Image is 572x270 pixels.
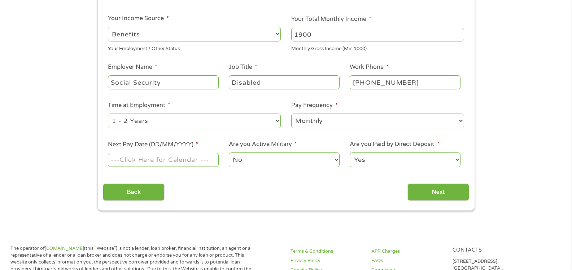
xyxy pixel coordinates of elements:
[108,102,170,109] label: Time at Employment
[108,63,157,71] label: Employer Name
[103,183,165,201] input: Back
[108,43,281,53] div: Your Employment / Other Status
[291,248,363,255] a: Terms & Conditions
[291,43,464,53] div: Monthly Gross Income (Min 1000)
[229,63,257,71] label: Job Title
[371,257,444,264] a: FAQs
[453,247,525,254] h4: Contacts
[108,141,198,149] label: Next Pay Date (DD/MM/YYYY)
[350,63,389,71] label: Work Phone
[45,245,84,251] a: [DOMAIN_NAME]
[229,75,339,89] input: Cashier
[108,15,169,22] label: Your Income Source
[291,257,363,264] a: Privacy Policy
[291,28,464,41] input: 1800
[108,75,218,89] input: Walmart
[407,183,469,201] input: Next
[291,16,371,23] label: Your Total Monthly Income
[350,141,439,148] label: Are you Paid by Direct Deposit
[371,248,444,255] a: APR Charges
[291,102,338,109] label: Pay Frequency
[350,75,460,89] input: (231) 754-4010
[229,141,297,148] label: Are you Active Military
[108,153,218,167] input: ---Click Here for Calendar ---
